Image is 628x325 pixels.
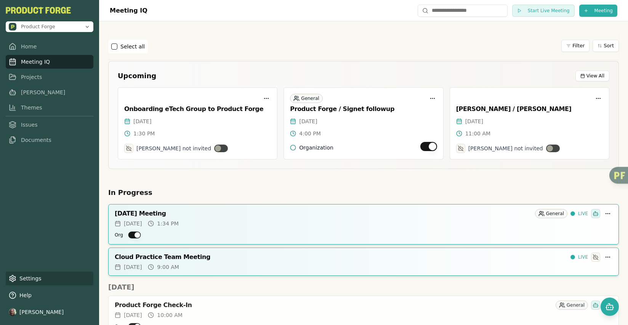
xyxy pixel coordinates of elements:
img: Product Forge [9,23,16,31]
span: Product Forge [21,23,55,30]
div: Cloud Practice Team Meeting [115,253,567,261]
span: [PERSON_NAME] not invited [136,145,211,152]
label: Select all [120,43,145,50]
span: View All [586,73,604,79]
span: [PERSON_NAME] not invited [468,145,543,152]
button: Open organization switcher [6,21,93,32]
div: General [290,94,322,103]
h2: Upcoming [118,71,156,81]
span: 4:00 PM [299,130,320,137]
button: More options [603,253,612,262]
a: Projects [6,70,93,84]
a: Home [6,40,93,53]
span: 11:00 AM [465,130,490,137]
span: [DATE] [465,117,483,125]
div: Onboarding eTech Group to Product Forge [124,105,271,113]
button: Meeting [579,5,617,17]
img: profile [9,308,16,316]
span: 10:00 AM [157,311,182,319]
a: [PERSON_NAME] [6,85,93,99]
div: [DATE] Meeting [115,210,532,217]
span: LIVE [578,254,588,260]
div: [PERSON_NAME] / [PERSON_NAME] [456,105,603,113]
span: 1:34 PM [157,220,178,227]
span: [DATE] [124,220,142,227]
div: Smith has been invited [591,209,600,218]
button: Filter [561,40,590,52]
button: More options [594,94,603,103]
button: Sort [593,40,619,52]
button: View All [575,71,609,81]
button: More options [262,94,271,103]
div: Product Forge / Signet followup [290,105,437,113]
button: More options [603,209,612,218]
a: Themes [6,101,93,114]
img: Product Forge [6,7,71,14]
button: Open chat [601,298,619,316]
span: LIVE [578,211,588,217]
h2: [DATE] [108,282,619,293]
a: Documents [6,133,93,147]
div: Product Forge Check-In [115,301,553,309]
span: 9:00 AM [157,263,179,271]
span: Organization [299,144,333,151]
button: More options [428,94,437,103]
span: [DATE] [124,263,142,271]
button: Start Live Meeting [512,5,575,17]
h2: In Progress [108,187,619,198]
div: General [556,301,588,310]
a: Meeting IQ [6,55,93,69]
span: [DATE] [299,117,317,125]
button: Help [6,288,93,302]
a: Settings [6,272,93,285]
div: Smith has been invited [591,301,600,310]
button: PF-Logo [6,7,71,14]
div: Smith has not been invited [591,253,600,262]
a: [DATE] MeetingGeneralLIVE[DATE]1:34 PMOrg [108,204,619,245]
h1: Meeting IQ [110,6,147,15]
a: Issues [6,118,93,132]
span: [DATE] [133,117,151,125]
div: General [535,209,567,218]
span: Start Live Meeting [528,8,570,14]
span: 1:30 PM [133,130,155,137]
button: [PERSON_NAME] [6,305,93,319]
span: Meeting [594,8,613,14]
span: [DATE] [124,311,142,319]
label: Org [115,232,123,238]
